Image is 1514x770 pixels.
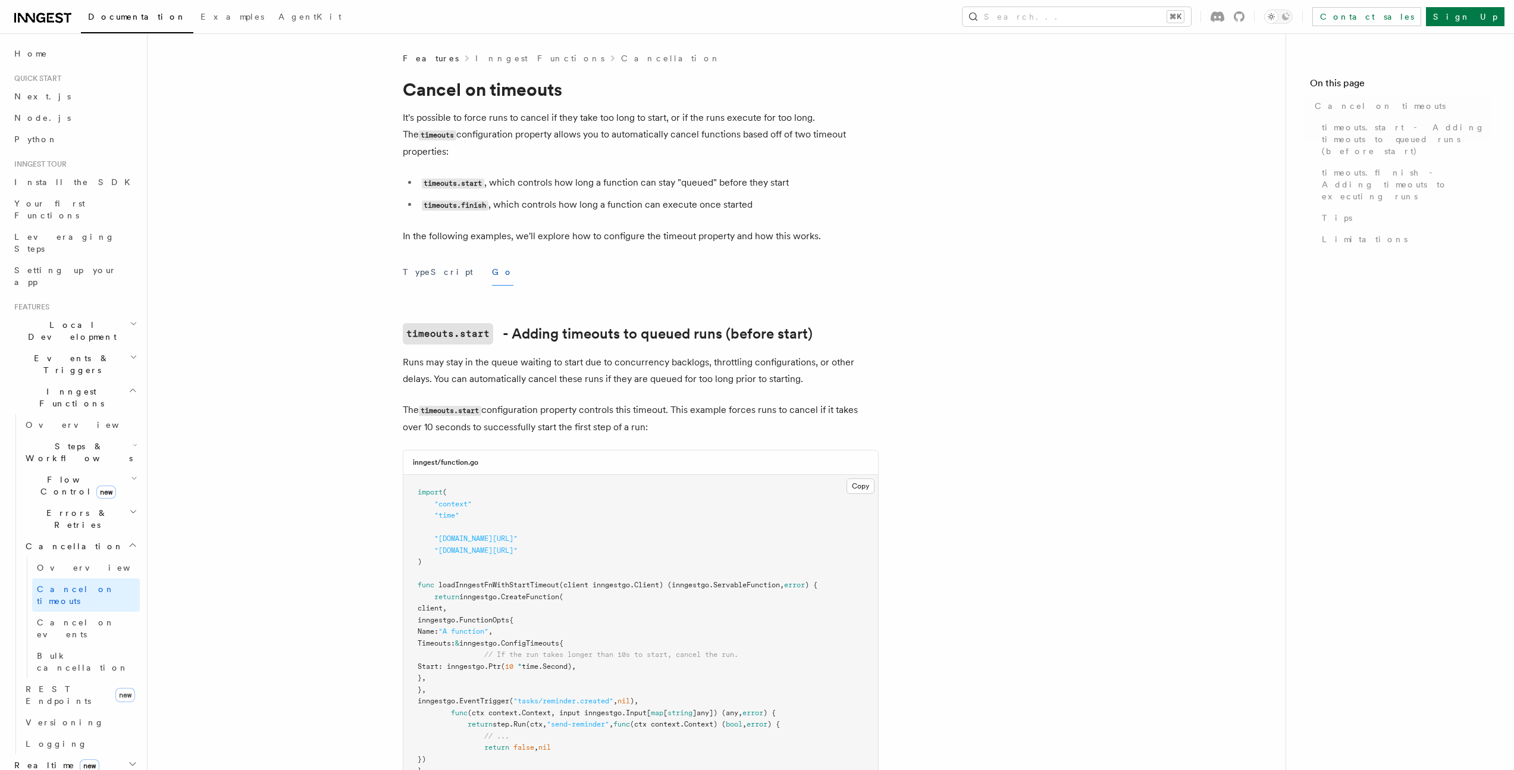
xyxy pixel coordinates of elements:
code: timeouts.start [403,323,493,345]
span: nil [538,743,551,752]
span: bool [726,720,742,728]
span: Logging [26,739,87,749]
div: Inngest Functions [10,414,140,755]
a: Sign Up [1426,7,1504,26]
span: Features [10,302,49,312]
h4: On this page [1310,76,1490,95]
a: Overview [21,414,140,436]
div: Cancellation [21,557,140,678]
a: Home [10,43,140,64]
code: timeouts.start [422,179,484,189]
a: AgentKit [271,4,349,32]
a: Python [10,129,140,150]
span: Quick start [10,74,61,83]
a: Next.js [10,86,140,107]
span: ), [630,697,638,705]
a: REST Endpointsnew [21,678,140,712]
a: Contact sales [1312,7,1421,26]
span: timeouts.start - Adding timeouts to queued runs (before start) [1322,121,1490,157]
a: timeouts.finish - Adding timeouts to executing runs [1317,162,1490,207]
span: Install the SDK [14,177,137,187]
span: Limitations [1322,233,1408,245]
a: Overview [32,557,140,578]
span: "context" [434,500,472,508]
span: }) [418,755,426,763]
a: Leveraging Steps [10,226,140,259]
span: timeouts.finish - Adding timeouts to executing runs [1322,167,1490,202]
span: Next.js [14,92,71,101]
span: // If the run takes longer than 10s to start, cancel the run. [484,650,738,659]
span: Events & Triggers [10,352,130,376]
a: Cancel on events [32,612,140,645]
span: map [651,709,663,717]
span: Node.js [14,113,71,123]
span: Cancel on events [37,618,115,639]
span: Steps & Workflows [21,440,133,464]
span: Overview [26,420,148,430]
a: Versioning [21,712,140,733]
li: , which controls how long a function can stay "queued" before they start [418,174,879,192]
span: }, [418,686,426,694]
button: Go [492,259,513,286]
span: import [418,488,443,496]
span: }, [418,674,426,682]
span: Leveraging Steps [14,232,115,253]
span: Bulk cancellation [37,651,128,672]
button: Local Development [10,314,140,348]
span: AgentKit [278,12,341,21]
span: return [468,720,493,728]
span: , [609,720,613,728]
span: ) { [763,709,776,717]
span: ( [509,697,513,705]
span: Local Development [10,319,130,343]
kbd: ⌘K [1167,11,1184,23]
a: Documentation [81,4,193,33]
button: Flow Controlnew [21,469,140,502]
span: false [513,743,534,752]
span: ) { [805,581,817,589]
span: Cancel on timeouts [1315,100,1446,112]
h1: Cancel on timeouts [403,79,879,100]
span: func [418,581,434,589]
span: return [484,743,509,752]
span: 10 [505,662,513,671]
a: Logging [21,733,140,755]
span: ( [443,488,447,496]
span: "A function" [438,627,488,636]
p: In the following examples, we'll explore how to configure the timeout property and how this works. [403,228,879,245]
span: REST Endpoints [26,684,91,706]
span: error [742,709,763,717]
a: Cancellation [621,52,721,64]
li: , which controls how long a function can execute once started [418,196,879,214]
span: CreateFunction [501,593,559,601]
a: Setting up your app [10,259,140,293]
button: Steps & Workflows [21,436,140,469]
a: Cancel on timeouts [32,578,140,612]
span: , [488,627,493,636]
span: inngestgo.ConfigTimeouts{ [459,639,563,647]
p: It's possible to force runs to cancel if they take too long to start, or if the runs execute for ... [403,109,879,160]
span: "[DOMAIN_NAME][URL]" [434,534,518,543]
span: Timeouts: [418,639,455,647]
span: Home [14,48,48,60]
a: Install the SDK [10,171,140,193]
span: Versioning [26,718,104,727]
span: ]any]) (any, [692,709,742,717]
span: Setting up your app [14,265,117,287]
span: Examples [200,12,264,21]
button: Cancellation [21,536,140,557]
button: Toggle dark mode [1264,10,1293,24]
span: , [742,720,747,728]
a: Node.js [10,107,140,129]
p: The configuration property controls this timeout. This example forces runs to cancel if it takes ... [403,402,879,436]
span: "tasks/reminder.created" [513,697,613,705]
span: func [451,709,468,717]
a: Bulk cancellation [32,645,140,678]
span: & [455,639,459,647]
span: inngestgo. [418,697,459,705]
span: Tips [1322,212,1352,224]
span: ( [559,593,563,601]
span: ) { [767,720,780,728]
a: Inngest Functions [475,52,604,64]
span: new [96,486,116,499]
